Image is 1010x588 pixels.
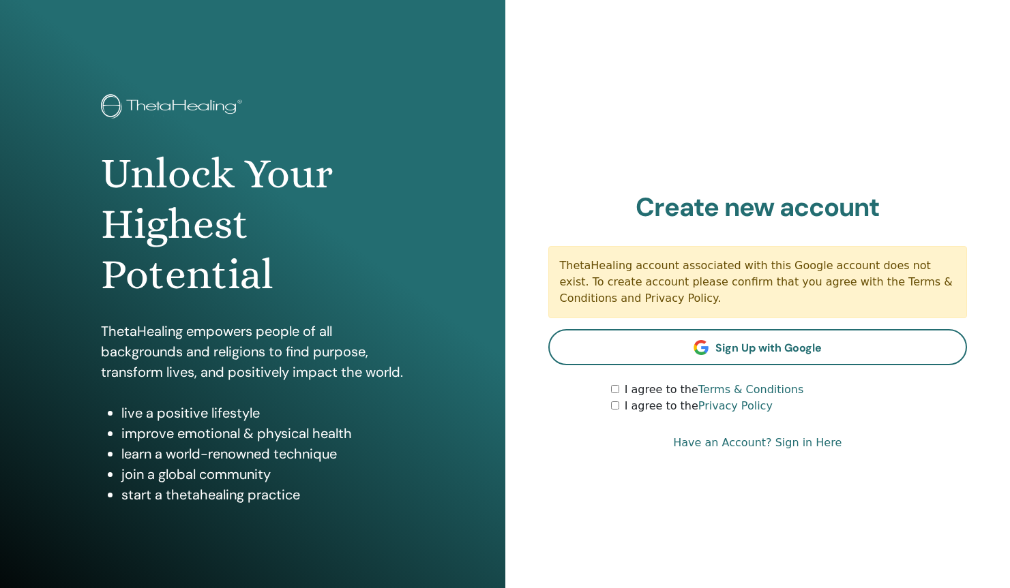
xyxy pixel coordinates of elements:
[698,383,803,396] a: Terms & Conditions
[548,329,968,365] a: Sign Up with Google
[548,246,968,318] div: ThetaHealing account associated with this Google account does not exist. To create account please...
[673,435,842,451] a: Have an Account? Sign in Here
[698,399,773,412] a: Privacy Policy
[121,423,404,444] li: improve emotional & physical health
[548,192,968,223] h2: Create new account
[625,398,773,414] label: I agree to the
[715,341,822,355] span: Sign Up with Google
[121,444,404,464] li: learn a world-renowned technique
[121,484,404,505] li: start a thetahealing practice
[101,149,404,300] h1: Unlock Your Highest Potential
[121,403,404,423] li: live a positive lifestyle
[121,464,404,484] li: join a global community
[625,382,804,398] label: I agree to the
[101,321,404,382] p: ThetaHealing empowers people of all backgrounds and religions to find purpose, transform lives, a...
